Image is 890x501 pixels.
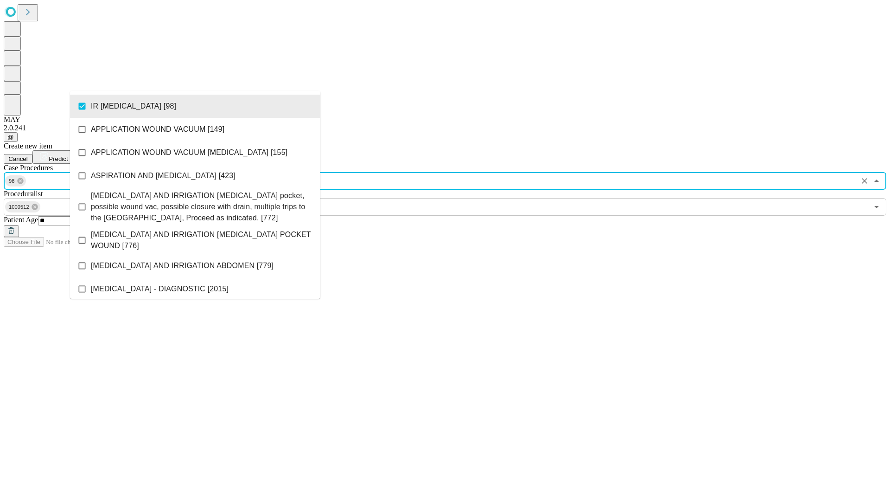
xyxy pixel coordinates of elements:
[7,134,14,141] span: @
[8,155,28,162] span: Cancel
[91,170,235,181] span: ASPIRATION AND [MEDICAL_DATA] [423]
[858,174,871,187] button: Clear
[870,174,883,187] button: Close
[4,190,43,198] span: Proceduralist
[49,155,68,162] span: Predict
[4,116,886,124] div: MAY
[4,124,886,132] div: 2.0.241
[32,150,75,164] button: Predict
[5,175,26,186] div: 98
[91,147,287,158] span: APPLICATION WOUND VACUUM [MEDICAL_DATA] [155]
[91,229,313,251] span: [MEDICAL_DATA] AND IRRIGATION [MEDICAL_DATA] POCKET WOUND [776]
[4,164,53,172] span: Scheduled Procedure
[5,202,33,212] span: 1000512
[870,200,883,213] button: Open
[91,260,273,271] span: [MEDICAL_DATA] AND IRRIGATION ABDOMEN [779]
[5,176,19,186] span: 98
[4,154,32,164] button: Cancel
[91,283,229,295] span: [MEDICAL_DATA] - DIAGNOSTIC [2015]
[91,190,313,224] span: [MEDICAL_DATA] AND IRRIGATION [MEDICAL_DATA] pocket, possible wound vac, possible closure with dr...
[91,101,176,112] span: IR [MEDICAL_DATA] [98]
[4,132,18,142] button: @
[5,201,40,212] div: 1000512
[4,142,52,150] span: Create new item
[91,124,224,135] span: APPLICATION WOUND VACUUM [149]
[4,216,38,224] span: Patient Age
